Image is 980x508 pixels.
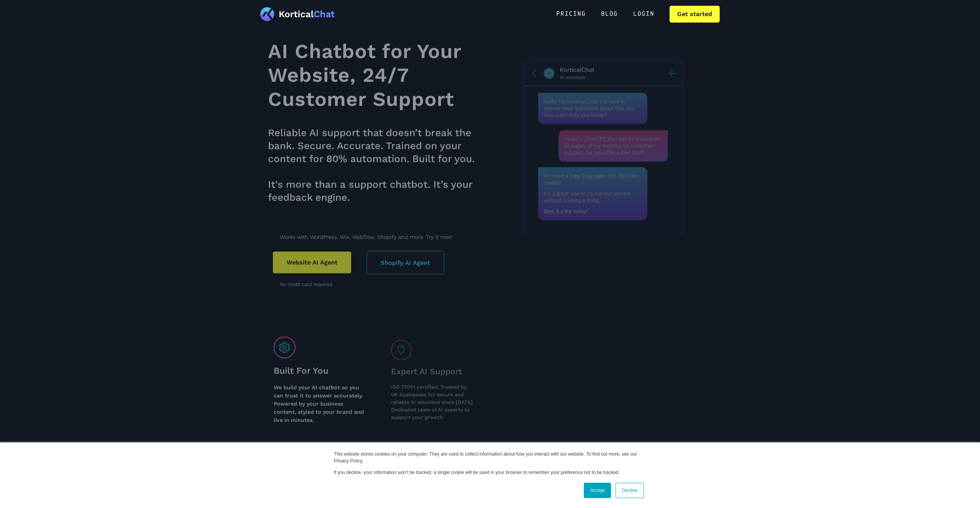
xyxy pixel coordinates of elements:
[549,6,593,23] a: Pricing
[670,6,720,23] a: Get started
[268,39,486,111] h1: AI Chatbot for Your Website, 24/7 Customer Support
[334,451,646,464] p: This website stores cookies on your computer. They are used to collect information about how you ...
[334,469,646,476] p: If you decline, your information won’t be tracked, a single cookie will be used in your browser t...
[616,483,644,498] a: Decline
[274,383,365,424] p: We build your AI chatbot so you can trust it to answer accurately. Powered by your business conte...
[584,483,611,498] a: Accept
[367,251,444,274] a: Shopify AI Agent
[280,280,474,288] p: No credit card required.
[274,365,365,376] h3: Built For You
[391,366,475,377] h3: Expert AI Support
[273,252,351,274] a: Website AI Agent
[391,383,475,421] p: ISO 27001 certified. Trusted by UK businesses for secure and reliable AI solutions since [DATE]. ...
[626,6,662,23] a: Login
[268,126,486,204] h3: Reliable AI support that doesn’t break the bank. Secure. Accurate. Trained on your content for 80...
[280,233,474,241] p: Works with WordPress, Wix, Webflow, Shopify and more. Try it now!
[516,54,689,238] img: AI Chatbot KorticalChat
[593,6,626,23] a: BLOG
